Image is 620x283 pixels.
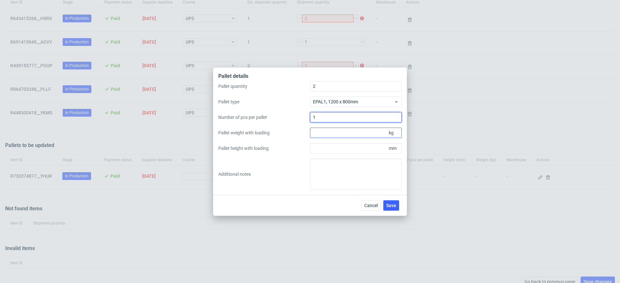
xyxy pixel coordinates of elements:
[364,203,378,208] span: Cancel
[361,200,381,211] button: Cancel
[218,114,310,121] label: Number of pcs per pallet
[218,99,310,105] label: Pallet type
[386,203,396,208] span: Save
[313,99,394,105] span: EPAL1, 1200 x 800mm
[218,171,310,177] label: Additional notes
[218,83,310,89] label: Pallet quantity
[387,128,400,137] span: kg
[218,145,310,152] label: Pallet height with loading
[218,130,310,136] label: Pallet weight with loading
[218,73,402,81] div: Pallet details
[387,144,400,153] span: mm
[383,200,399,211] button: Save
